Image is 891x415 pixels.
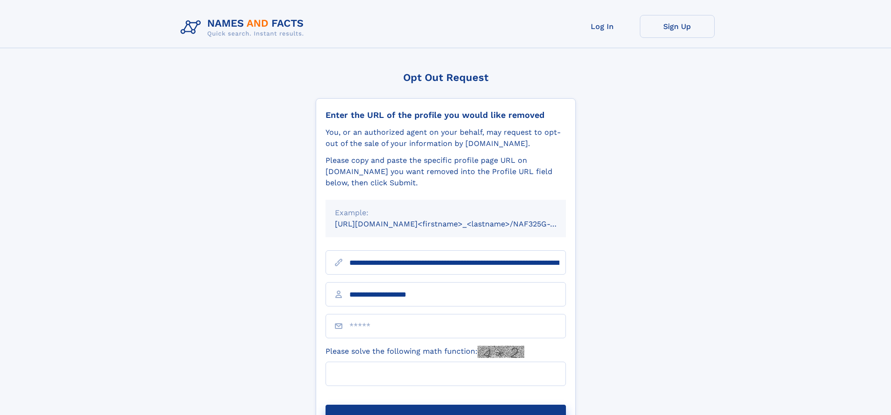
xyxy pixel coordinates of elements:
[565,15,640,38] a: Log In
[177,15,311,40] img: Logo Names and Facts
[335,219,584,228] small: [URL][DOMAIN_NAME]<firstname>_<lastname>/NAF325G-xxxxxxxx
[326,110,566,120] div: Enter the URL of the profile you would like removed
[316,72,576,83] div: Opt Out Request
[335,207,557,218] div: Example:
[640,15,715,38] a: Sign Up
[326,346,524,358] label: Please solve the following math function:
[326,127,566,149] div: You, or an authorized agent on your behalf, may request to opt-out of the sale of your informatio...
[326,155,566,189] div: Please copy and paste the specific profile page URL on [DOMAIN_NAME] you want removed into the Pr...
